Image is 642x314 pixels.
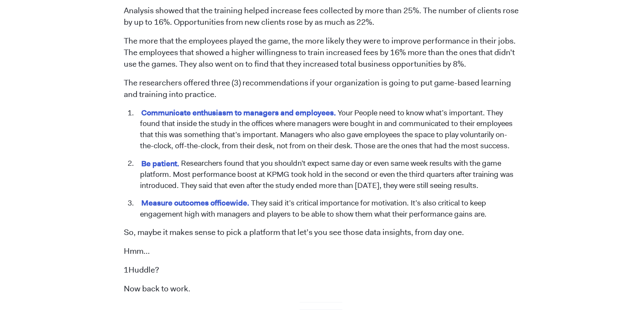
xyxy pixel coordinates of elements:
p: Hmm… [124,246,519,257]
p: Analysis showed that the training helped increase fees collected by more than 25%. The number of ... [124,5,519,28]
p: Now back to work. [124,283,519,295]
li: Your People need to know what’s important. They found that inside the study in the offices where ... [136,108,519,152]
mark: Be patient. [140,157,181,170]
p: The researchers offered three (3) recommendations if your organization is going to put game-based... [124,77,519,100]
p: 1Huddle? [124,264,519,276]
p: So, maybe it makes sense to pick a platform that let’s you see those data insights, from day one. [124,227,519,238]
mark: Measure outcomes officewide. [140,196,251,209]
li: Researchers found that you shouldn’t expect same day or even same week results with the game plat... [136,158,519,191]
p: The more that the employees played the game, the more likely they were to improve performance in ... [124,35,519,70]
li: They said it’s critical importance for motivation. It’s also critical to keep engagement high wit... [136,198,519,220]
mark: Communicate enthusiasm to managers and employees. [140,106,338,119]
